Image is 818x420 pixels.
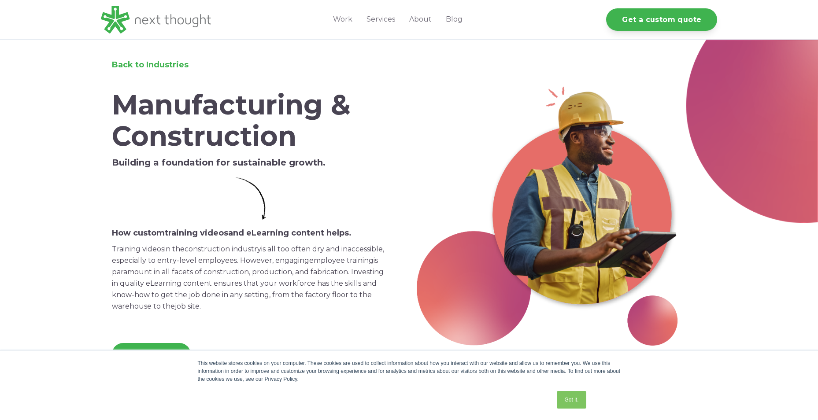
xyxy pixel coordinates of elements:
div: This website stores cookies on your computer. These cookies are used to collect information about... [198,359,621,383]
p: in the is all too often dry and inaccessible, especially to entry-level employees. However, engag... [112,243,390,312]
span: Training videos [112,245,164,253]
img: Simple Arrow [236,177,266,220]
a: Get a custom quote [606,8,717,31]
a: Back to Industries [112,60,189,70]
img: Manufacturing-Header [417,66,680,346]
span: job site [175,302,200,310]
a: Got it. [557,391,586,409]
img: LG - NextThought Logo [101,6,211,33]
h5: Building a foundation for sustainable growth. [112,157,390,168]
h6: How custom and eLearning content helps. [112,228,390,238]
span: training videos [165,228,228,238]
span: employee training [309,256,374,265]
span: construction industry [185,245,261,253]
h1: Manufacturing & Construction [112,89,390,152]
a: Get a quote [112,343,191,365]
